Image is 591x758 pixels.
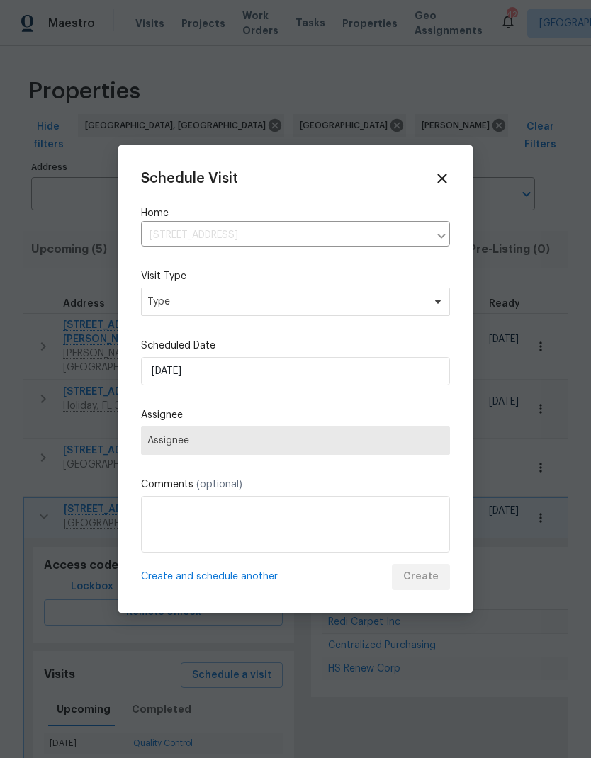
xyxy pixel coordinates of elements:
label: Scheduled Date [141,339,450,353]
span: Create and schedule another [141,570,278,584]
span: Assignee [147,435,444,446]
label: Comments [141,477,450,492]
span: (optional) [196,480,242,490]
span: Schedule Visit [141,168,238,189]
label: Home [141,206,450,221]
label: Assignee [141,408,450,423]
label: Visit Type [141,269,450,284]
input: Enter in an address [141,225,429,247]
input: M/D/YYYY [141,357,450,385]
span: Close [434,171,450,186]
span: Type [147,295,423,309]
